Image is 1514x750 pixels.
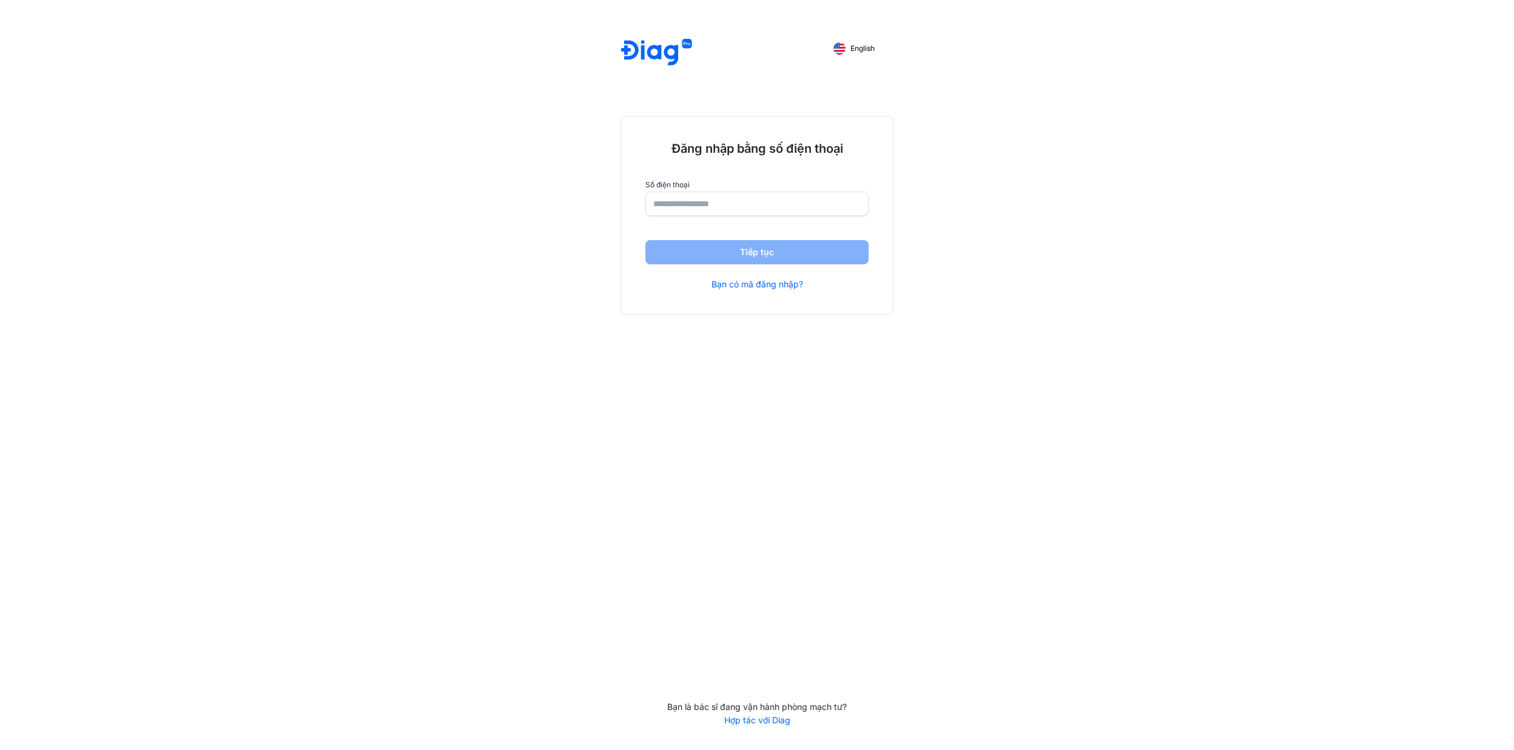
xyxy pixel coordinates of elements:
[850,44,875,53] span: English
[621,39,692,67] img: logo
[645,181,869,189] label: Số điện thoại
[621,715,893,726] a: Hợp tác với Diag
[712,279,803,290] a: Bạn có mã đăng nhập?
[645,141,869,156] div: Đăng nhập bằng số điện thoại
[833,42,846,55] img: English
[825,39,883,58] button: English
[645,240,869,264] button: Tiếp tục
[621,701,893,712] div: Bạn là bác sĩ đang vận hành phòng mạch tư?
